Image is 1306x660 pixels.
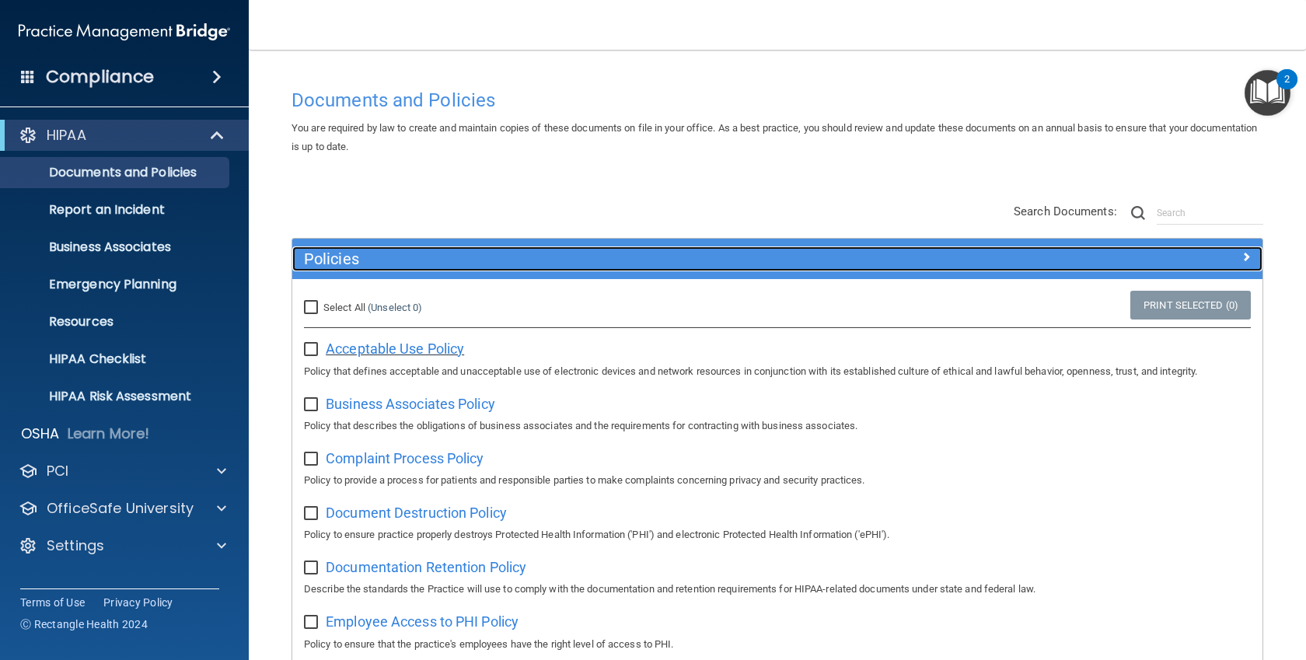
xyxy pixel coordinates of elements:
p: HIPAA Checklist [10,351,222,367]
span: Ⓒ Rectangle Health 2024 [20,616,148,632]
span: Document Destruction Policy [326,505,507,521]
p: Policy to provide a process for patients and responsible parties to make complaints concerning pr... [304,471,1251,490]
img: PMB logo [19,16,230,47]
p: PCI [47,462,68,480]
p: Documents and Policies [10,165,222,180]
input: Search [1157,201,1263,225]
p: Policy that defines acceptable and unacceptable use of electronic devices and network resources i... [304,362,1251,381]
a: OfficeSafe University [19,499,226,518]
a: Policies [304,246,1251,271]
span: Search Documents: [1014,204,1117,218]
p: Business Associates [10,239,222,255]
p: Policy to ensure that the practice's employees have the right level of access to PHI. [304,635,1251,654]
a: Terms of Use [20,595,85,610]
img: ic-search.3b580494.png [1131,206,1145,220]
h4: Documents and Policies [292,90,1263,110]
p: Emergency Planning [10,277,222,292]
span: Business Associates Policy [326,396,495,412]
p: Resources [10,314,222,330]
p: HIPAA [47,126,86,145]
a: Privacy Policy [103,595,173,610]
span: Select All [323,302,365,313]
p: Describe the standards the Practice will use to comply with the documentation and retention requi... [304,580,1251,599]
h5: Policies [304,250,1008,267]
span: You are required by law to create and maintain copies of these documents on file in your office. ... [292,122,1257,152]
p: Settings [47,536,104,555]
a: (Unselect 0) [368,302,422,313]
p: Policy to ensure practice properly destroys Protected Health Information ('PHI') and electronic P... [304,526,1251,544]
span: Complaint Process Policy [326,450,484,466]
button: Open Resource Center, 2 new notifications [1245,70,1290,116]
p: Report an Incident [10,202,222,218]
span: Acceptable Use Policy [326,340,464,357]
span: Employee Access to PHI Policy [326,613,519,630]
p: OSHA [21,424,60,443]
p: HIPAA Risk Assessment [10,389,222,404]
a: PCI [19,462,226,480]
a: Print Selected (0) [1130,291,1251,320]
p: Policy that describes the obligations of business associates and the requirements for contracting... [304,417,1251,435]
span: Documentation Retention Policy [326,559,526,575]
p: OfficeSafe University [47,499,194,518]
h4: Compliance [46,66,154,88]
input: Select All (Unselect 0) [304,302,322,314]
div: 2 [1284,79,1290,100]
a: Settings [19,536,226,555]
a: HIPAA [19,126,225,145]
p: Learn More! [68,424,150,443]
